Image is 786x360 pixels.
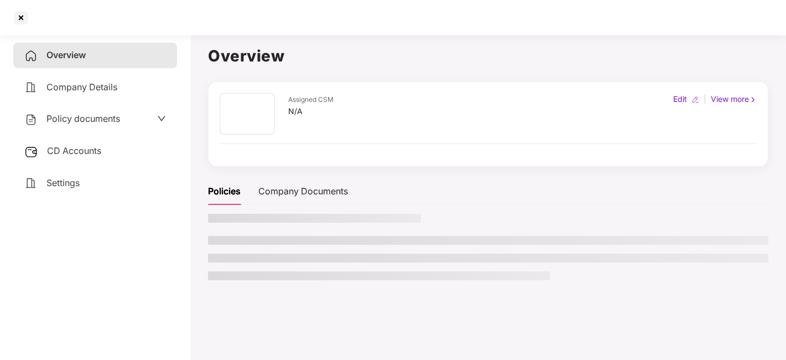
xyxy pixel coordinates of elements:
[701,93,709,105] div: |
[46,177,80,188] span: Settings
[24,49,38,63] img: svg+xml;base64,PHN2ZyB4bWxucz0iaHR0cDovL3d3dy53My5vcmcvMjAwMC9zdmciIHdpZHRoPSIyNCIgaGVpZ2h0PSIyNC...
[691,96,699,104] img: editIcon
[749,96,757,104] img: rightIcon
[258,184,348,198] div: Company Documents
[288,95,334,105] div: Assigned CSM
[288,105,334,117] div: N/A
[24,145,38,158] img: svg+xml;base64,PHN2ZyB3aWR0aD0iMjUiIGhlaWdodD0iMjQiIHZpZXdCb3g9IjAgMCAyNSAyNCIgZmlsbD0ibm9uZSIgeG...
[47,145,101,156] span: CD Accounts
[157,114,166,123] span: down
[46,49,86,60] span: Overview
[709,93,759,105] div: View more
[208,184,241,198] div: Policies
[24,177,38,190] img: svg+xml;base64,PHN2ZyB4bWxucz0iaHR0cDovL3d3dy53My5vcmcvMjAwMC9zdmciIHdpZHRoPSIyNCIgaGVpZ2h0PSIyNC...
[24,81,38,94] img: svg+xml;base64,PHN2ZyB4bWxucz0iaHR0cDovL3d3dy53My5vcmcvMjAwMC9zdmciIHdpZHRoPSIyNCIgaGVpZ2h0PSIyNC...
[24,113,38,126] img: svg+xml;base64,PHN2ZyB4bWxucz0iaHR0cDovL3d3dy53My5vcmcvMjAwMC9zdmciIHdpZHRoPSIyNCIgaGVpZ2h0PSIyNC...
[671,93,689,105] div: Edit
[46,113,120,124] span: Policy documents
[208,44,768,68] h1: Overview
[46,81,117,92] span: Company Details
